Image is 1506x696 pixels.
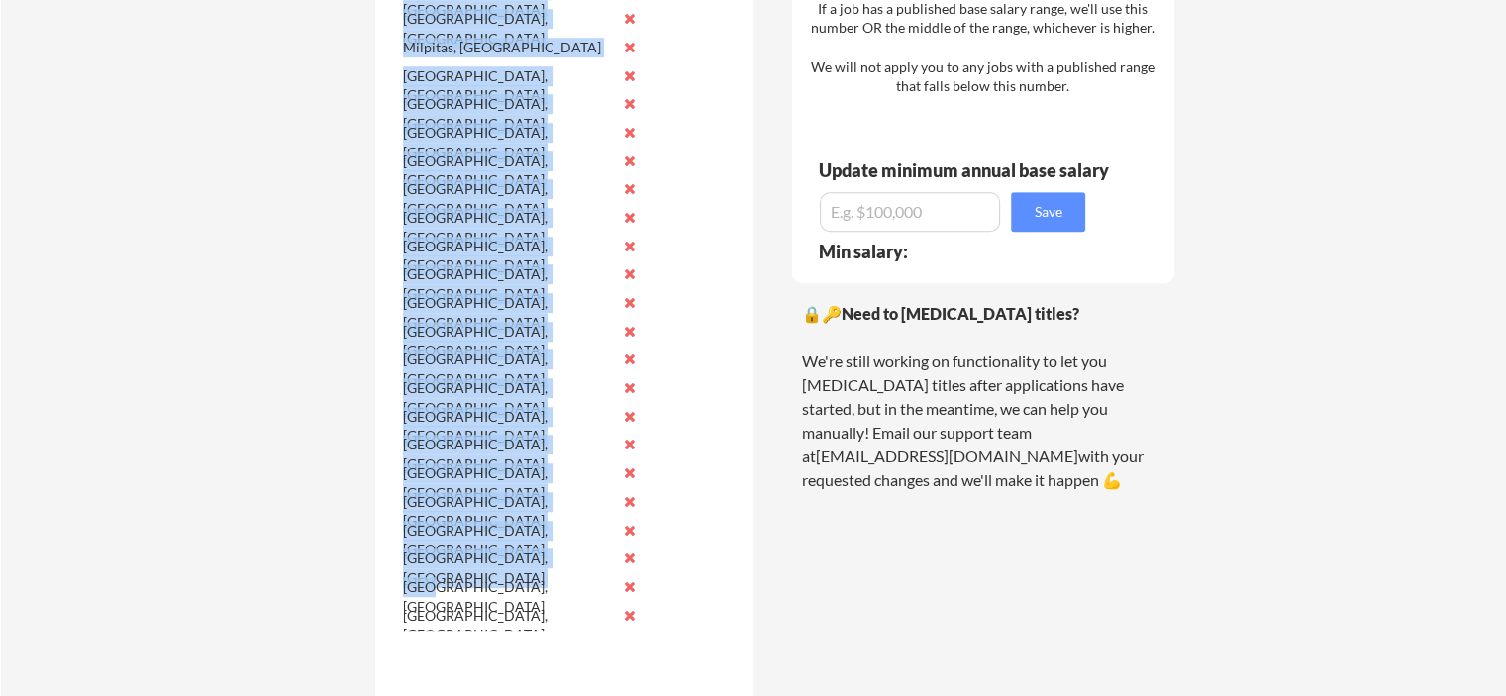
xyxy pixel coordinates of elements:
[819,241,908,262] strong: Min salary:
[802,302,1164,492] div: 🔒🔑 We're still working on functionality to let you [MEDICAL_DATA] titles after applications have ...
[403,94,612,133] div: [GEOGRAPHIC_DATA], [GEOGRAPHIC_DATA]
[820,192,1000,232] input: E.g. $100,000
[403,151,612,190] div: [GEOGRAPHIC_DATA], [GEOGRAPHIC_DATA]
[403,66,612,105] div: [GEOGRAPHIC_DATA], [GEOGRAPHIC_DATA]
[816,447,1078,465] a: [EMAIL_ADDRESS][DOMAIN_NAME]
[403,463,612,502] div: [GEOGRAPHIC_DATA], [GEOGRAPHIC_DATA]
[403,606,612,645] div: [GEOGRAPHIC_DATA], [GEOGRAPHIC_DATA]
[403,378,612,417] div: [GEOGRAPHIC_DATA], [GEOGRAPHIC_DATA]
[403,435,612,473] div: [GEOGRAPHIC_DATA], [GEOGRAPHIC_DATA]
[403,38,612,57] div: Milpitas, [GEOGRAPHIC_DATA]
[403,407,612,446] div: [GEOGRAPHIC_DATA], [GEOGRAPHIC_DATA]
[403,208,612,247] div: [GEOGRAPHIC_DATA], [GEOGRAPHIC_DATA]
[842,304,1079,323] strong: Need to [MEDICAL_DATA] titles?
[403,9,612,48] div: [GEOGRAPHIC_DATA], [GEOGRAPHIC_DATA]
[403,264,612,303] div: [GEOGRAPHIC_DATA], [GEOGRAPHIC_DATA]
[403,123,612,161] div: [GEOGRAPHIC_DATA], [GEOGRAPHIC_DATA]
[403,521,612,559] div: [GEOGRAPHIC_DATA], [GEOGRAPHIC_DATA]
[403,179,612,218] div: [GEOGRAPHIC_DATA], [GEOGRAPHIC_DATA]
[403,492,612,531] div: [GEOGRAPHIC_DATA], [GEOGRAPHIC_DATA]
[819,161,1116,179] div: Update minimum annual base salary
[403,293,612,332] div: [GEOGRAPHIC_DATA], [GEOGRAPHIC_DATA]
[403,548,612,587] div: [GEOGRAPHIC_DATA], [GEOGRAPHIC_DATA]
[403,322,612,360] div: [GEOGRAPHIC_DATA], [GEOGRAPHIC_DATA]
[1011,192,1085,232] button: Save
[403,237,612,275] div: [GEOGRAPHIC_DATA], [GEOGRAPHIC_DATA]
[403,349,612,388] div: [GEOGRAPHIC_DATA], [GEOGRAPHIC_DATA]
[403,577,612,616] div: [GEOGRAPHIC_DATA], [GEOGRAPHIC_DATA]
